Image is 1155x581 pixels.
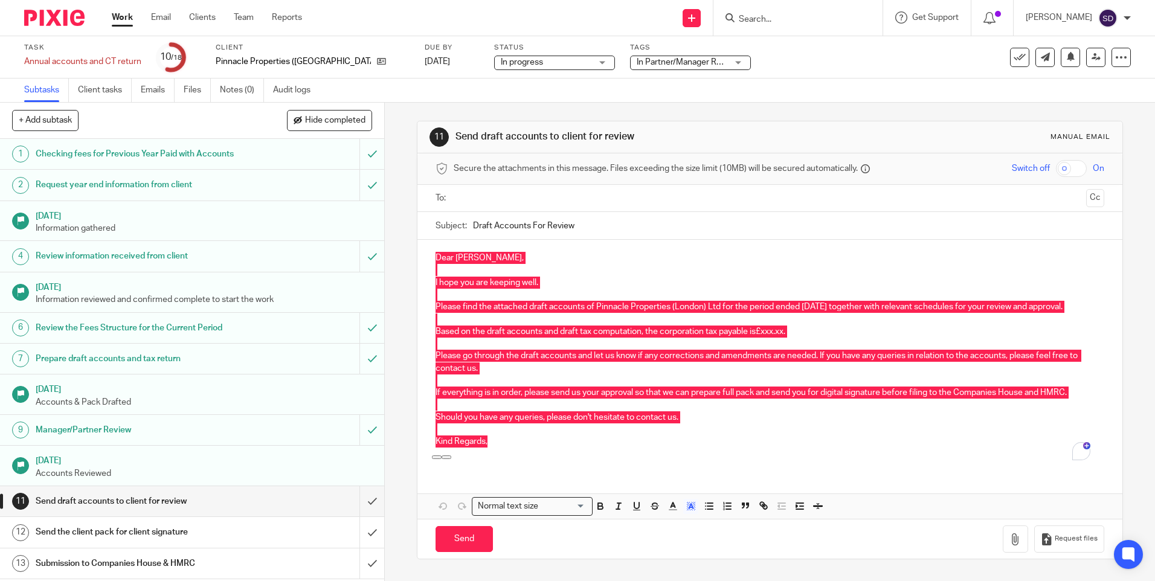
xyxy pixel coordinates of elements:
h1: Checking fees for Previous Year Paid with Accounts [36,145,243,163]
span: In Partner/Manager Review [637,58,738,66]
a: Audit logs [273,79,320,102]
span: Switch off [1012,162,1050,175]
h1: Request year end information from client [36,176,243,194]
h1: Send draft accounts to client for review [36,492,243,510]
h1: Submission to Companies House & HMRC [36,554,243,573]
p: I hope you are keeping well. [436,277,1104,289]
div: Search for option [472,497,593,516]
div: 11 [12,493,29,510]
p: Information reviewed and confirmed complete to start the work [36,294,373,306]
h1: [DATE] [36,380,373,396]
span: Hide completed [305,116,365,126]
span: £xxx.xx. [756,327,785,336]
button: Request files [1034,525,1104,553]
p: If everything is in order, please send us your approval so that we can prepare full pack and send... [436,387,1104,399]
button: + Add subtask [12,110,79,130]
div: 4 [12,248,29,265]
a: Email [151,11,171,24]
p: Accounts & Pack Drafted [36,396,373,408]
span: Normal text size [475,500,541,513]
h1: Review the Fees Structure for the Current Period [36,319,243,337]
a: Notes (0) [220,79,264,102]
a: Team [234,11,254,24]
h1: Prepare draft accounts and tax return [36,350,243,368]
img: svg%3E [1098,8,1118,28]
a: Reports [272,11,302,24]
div: 11 [430,127,449,147]
span: [DATE] [425,57,450,66]
span: Request files [1055,534,1098,544]
div: 2 [12,177,29,194]
a: Client tasks [78,79,132,102]
div: 7 [12,350,29,367]
div: To enrich screen reader interactions, please activate Accessibility in Grammarly extension settings [417,240,1122,469]
button: Cc [1086,189,1104,207]
p: Please go through the draft accounts and let us know if any corrections and amendments are needed... [436,350,1104,374]
h1: Review information received from client [36,247,243,265]
label: Client [216,43,410,53]
input: Search [738,14,846,25]
span: On [1093,162,1104,175]
small: /18 [171,54,182,61]
input: Search for option [542,500,585,513]
div: 13 [12,555,29,572]
label: Task [24,43,141,53]
p: Kind Regards, [436,435,1104,448]
p: Dear [PERSON_NAME], [436,252,1104,264]
p: Based on the draft accounts and draft tax computation, the corporation tax payable is [436,326,1104,338]
div: 6 [12,319,29,336]
a: Emails [141,79,175,102]
a: Work [112,11,133,24]
label: Tags [630,43,751,53]
label: Due by [425,43,479,53]
p: Information gathered [36,222,373,234]
div: 1 [12,146,29,162]
h1: Send the client pack for client signature [36,523,243,541]
span: In progress [501,58,543,66]
a: Files [184,79,211,102]
label: Status [494,43,615,53]
h1: Manager/Partner Review [36,421,243,439]
h1: Send draft accounts to client for review [455,130,796,143]
p: [PERSON_NAME] [1026,11,1092,24]
span: Secure the attachments in this message. Files exceeding the size limit (10MB) will be secured aut... [454,162,858,175]
button: Hide completed [287,110,372,130]
h1: [DATE] [36,452,373,467]
input: Send [436,526,493,552]
a: Subtasks [24,79,69,102]
div: Annual accounts and CT return [24,56,141,68]
p: Please find the attached draft accounts of Pinnacle Properties (London) Ltd for the period ended ... [436,301,1104,313]
span: Get Support [912,13,959,22]
div: 9 [12,422,29,438]
label: To: [436,192,449,204]
img: Pixie [24,10,85,26]
p: Accounts Reviewed [36,467,373,480]
p: Pinnacle Properties ([GEOGRAPHIC_DATA]) Ltd [216,56,371,68]
label: Subject: [436,220,467,232]
div: Manual email [1050,132,1110,142]
div: 10 [160,50,182,64]
h1: [DATE] [36,207,373,222]
a: Clients [189,11,216,24]
h1: [DATE] [36,278,373,294]
div: 12 [12,524,29,541]
p: Should you have any queries, please don't hesitate to contact us. [436,411,1104,423]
